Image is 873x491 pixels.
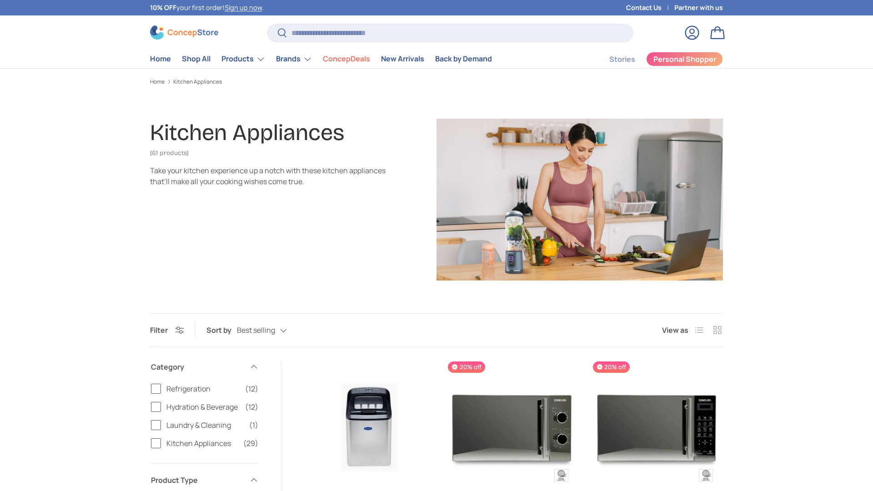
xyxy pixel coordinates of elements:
[436,119,723,281] img: Kitchen Appliances
[593,361,630,373] span: 20% off
[150,119,344,146] h1: Kitchen Appliances
[276,50,312,68] a: Brands
[166,420,244,431] span: Laundry & Cleaning
[245,401,258,412] span: (12)
[249,420,258,431] span: (1)
[609,50,635,68] a: Stories
[166,438,238,449] span: Kitchen Appliances
[173,79,222,85] a: Kitchen Appliances
[271,50,317,68] summary: Brands
[150,78,723,86] nav: Breadcrumbs
[150,50,492,68] nav: Primary
[151,475,244,486] span: Product Type
[381,50,424,68] a: New Arrivals
[182,50,211,68] a: Shop All
[150,79,165,85] a: Home
[626,3,674,13] a: Contact Us
[662,325,688,336] span: View as
[435,50,492,68] a: Back by Demand
[323,50,370,68] a: ConcepDeals
[166,401,240,412] span: Hydration & Beverage
[674,3,723,13] a: Partner with us
[225,3,262,12] a: Sign up now
[150,3,176,12] strong: 10% OFF
[150,325,168,335] span: Filter
[150,50,171,68] a: Home
[151,361,244,372] span: Category
[221,50,265,68] a: Products
[150,149,189,157] span: (61 products)
[587,50,723,68] nav: Secondary
[206,325,237,336] label: Sort by
[646,52,723,66] a: Personal Shopper
[150,3,264,13] p: your first order! .
[150,25,218,40] img: ConcepStore
[448,361,485,373] span: 20% off
[237,322,305,338] button: Best selling
[243,438,258,449] span: (29)
[237,326,275,335] span: Best selling
[166,383,240,394] span: Refrigeration
[245,383,258,394] span: (12)
[216,50,271,68] summary: Products
[151,351,258,383] summary: Category
[653,55,716,63] span: Personal Shopper
[150,165,386,187] div: Take your kitchen experience up a notch with these kitchen appliances that’ll make all your cooki...
[150,325,184,335] button: Filter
